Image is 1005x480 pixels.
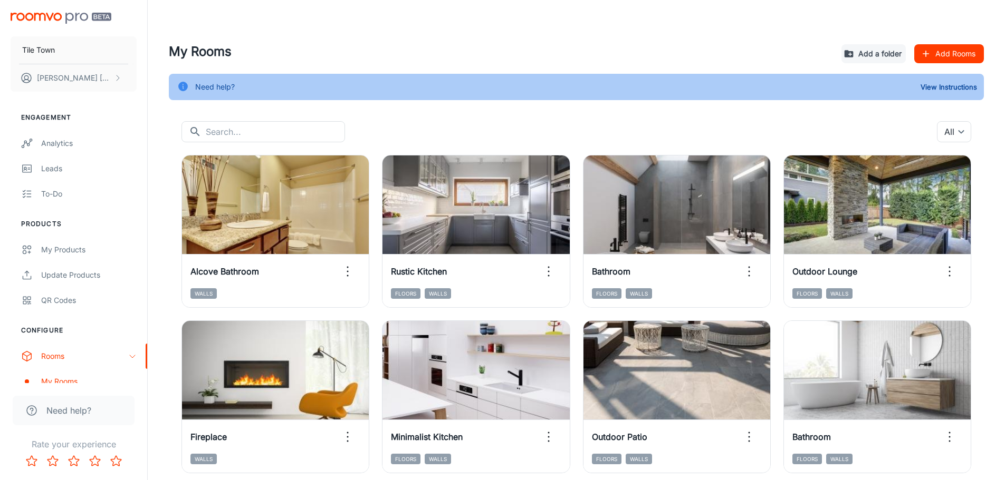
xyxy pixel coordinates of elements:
[918,79,980,95] button: View Instructions
[792,430,831,443] h6: Bathroom
[914,44,984,63] button: Add Rooms
[106,450,127,472] button: Rate 5 star
[41,188,137,200] div: To-do
[41,269,137,281] div: Update Products
[84,450,106,472] button: Rate 4 star
[425,288,451,299] span: Walls
[8,438,139,450] p: Rate your experience
[41,295,137,306] div: QR Codes
[41,350,128,362] div: Rooms
[626,288,652,299] span: Walls
[826,288,853,299] span: Walls
[206,121,345,142] input: Search...
[425,454,451,464] span: Walls
[46,404,91,417] span: Need help?
[21,450,42,472] button: Rate 1 star
[190,454,217,464] span: Walls
[169,42,833,61] h4: My Rooms
[11,36,137,64] button: Tile Town
[592,288,621,299] span: Floors
[63,450,84,472] button: Rate 3 star
[11,64,137,92] button: [PERSON_NAME] [PERSON_NAME]
[41,163,137,174] div: Leads
[937,121,971,142] div: All
[41,244,137,256] div: My Products
[41,376,137,387] div: My Rooms
[42,450,63,472] button: Rate 2 star
[41,138,137,149] div: Analytics
[195,77,235,97] div: Need help?
[391,288,420,299] span: Floors
[626,454,652,464] span: Walls
[592,454,621,464] span: Floors
[22,44,55,56] p: Tile Town
[592,430,647,443] h6: Outdoor Patio
[190,265,259,278] h6: Alcove Bathroom
[190,430,227,443] h6: Fireplace
[592,265,630,278] h6: Bathroom
[11,13,111,24] img: Roomvo PRO Beta
[792,265,857,278] h6: Outdoor Lounge
[391,430,463,443] h6: Minimalist Kitchen
[826,454,853,464] span: Walls
[391,454,420,464] span: Floors
[792,454,822,464] span: Floors
[37,72,111,84] p: [PERSON_NAME] [PERSON_NAME]
[841,44,906,63] button: Add a folder
[190,288,217,299] span: Walls
[391,265,447,278] h6: Rustic Kitchen
[792,288,822,299] span: Floors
